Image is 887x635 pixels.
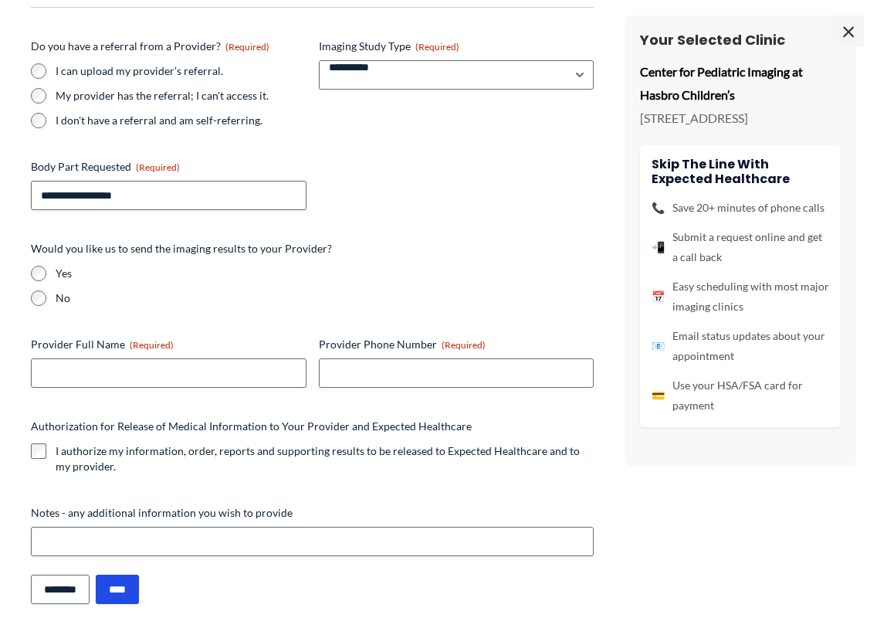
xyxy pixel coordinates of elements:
span: (Required) [442,339,486,351]
label: I can upload my provider's referral. [56,63,306,79]
label: Provider Full Name [31,337,306,352]
label: No [56,290,594,306]
span: (Required) [130,339,174,351]
label: Body Part Requested [31,159,306,175]
li: Use your HSA/FSA card for payment [652,375,829,416]
span: 📲 [652,237,665,257]
li: Email status updates about your appointment [652,326,829,366]
label: Provider Phone Number [319,337,594,352]
span: 📞 [652,198,665,218]
span: (Required) [415,41,459,53]
p: Center for Pediatric Imaging at Hasbro Children’s [640,60,841,106]
span: 📅 [652,287,665,307]
label: I authorize my information, order, reports and supporting results to be released to Expected Heal... [56,443,594,474]
label: My provider has the referral; I can't access it. [56,88,306,104]
legend: Do you have a referral from a Provider? [31,39,269,54]
li: Save 20+ minutes of phone calls [652,198,829,218]
label: I don't have a referral and am self-referring. [56,113,306,128]
label: Imaging Study Type [319,39,594,54]
span: 💳 [652,385,665,406]
span: (Required) [225,41,269,53]
h4: Skip the line with Expected Healthcare [652,157,829,186]
h3: Your Selected Clinic [640,31,841,49]
li: Submit a request online and get a call back [652,227,829,267]
span: (Required) [136,161,180,173]
legend: Would you like us to send the imaging results to your Provider? [31,241,332,256]
legend: Authorization for Release of Medical Information to Your Provider and Expected Healthcare [31,419,472,434]
label: Notes - any additional information you wish to provide [31,505,594,521]
p: [STREET_ADDRESS] [640,107,841,130]
label: Yes [56,266,594,281]
li: Easy scheduling with most major imaging clinics [652,277,829,317]
span: 📧 [652,336,665,356]
span: × [833,15,864,46]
